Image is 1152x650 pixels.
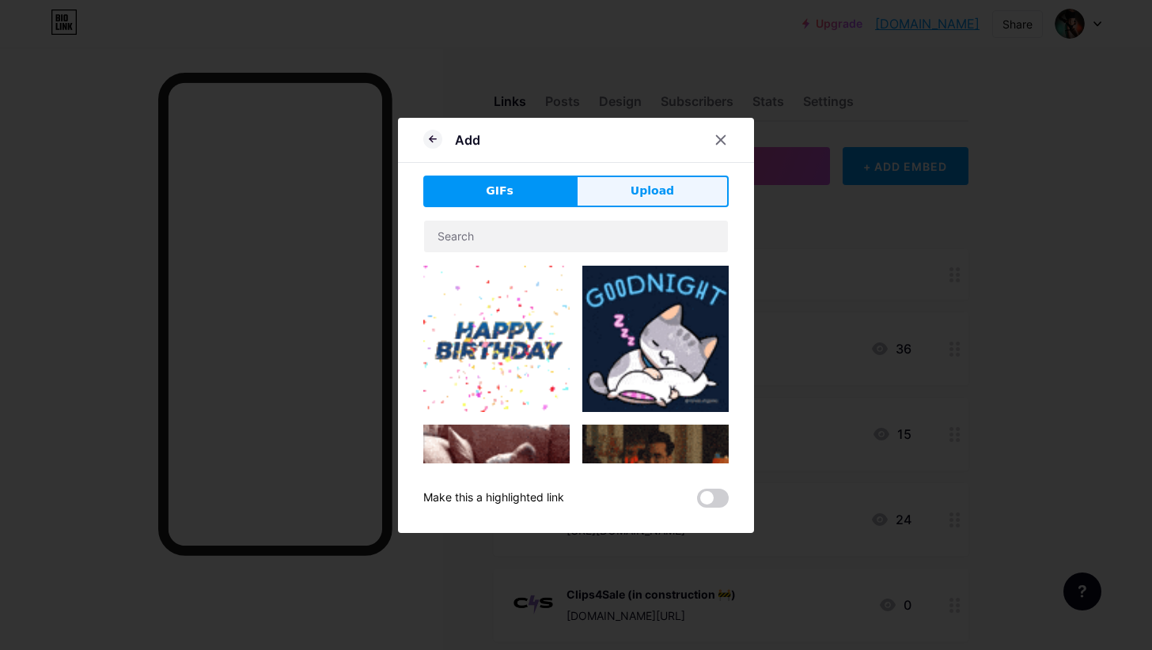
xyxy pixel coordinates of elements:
img: Gihpy [423,266,570,412]
button: Upload [576,176,729,207]
img: Gihpy [582,266,729,412]
button: GIFs [423,176,576,207]
span: GIFs [486,183,513,199]
span: Upload [631,183,674,199]
div: Add [455,130,480,149]
input: Search [424,221,728,252]
img: Gihpy [423,425,570,509]
img: Gihpy [582,425,729,509]
div: Make this a highlighted link [423,489,564,508]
